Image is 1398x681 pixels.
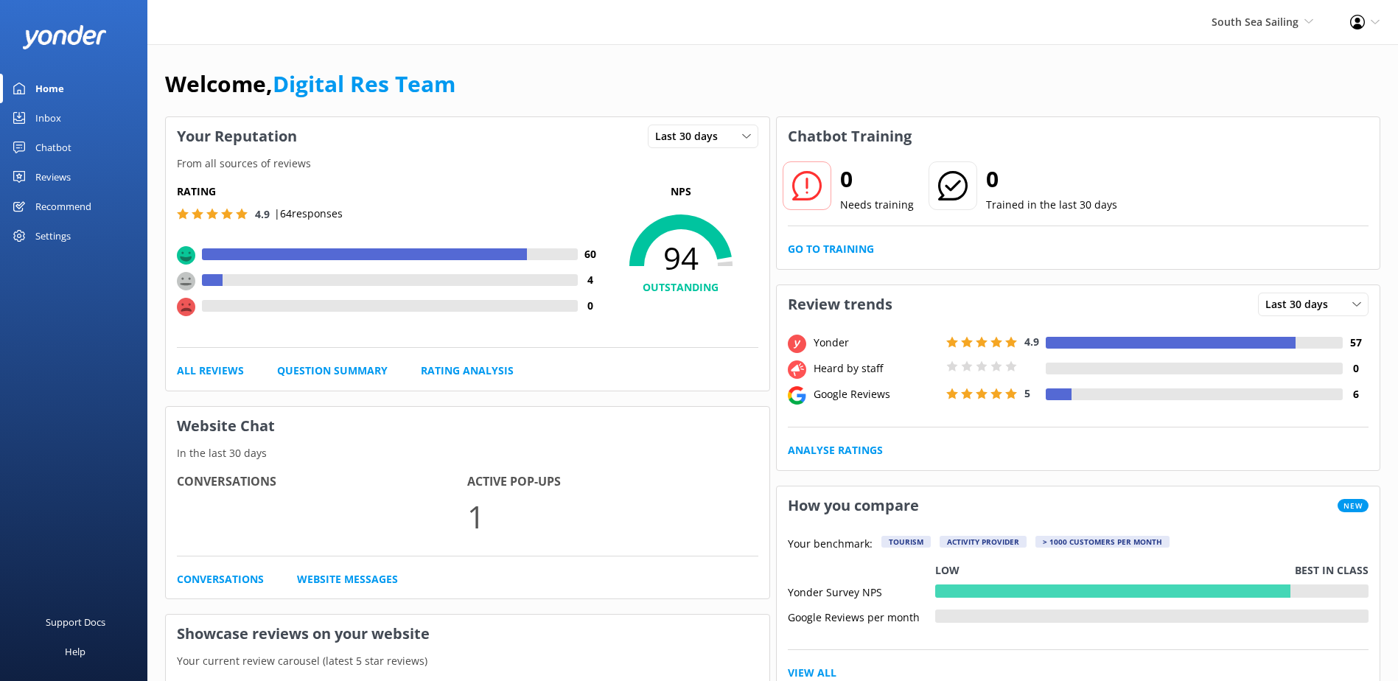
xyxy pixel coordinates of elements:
span: 5 [1024,386,1030,400]
a: Digital Res Team [273,69,455,99]
p: Your current review carousel (latest 5 star reviews) [166,653,769,669]
h4: Conversations [177,472,467,492]
span: 4.9 [255,207,270,221]
div: Reviews [35,162,71,192]
p: NPS [604,184,758,200]
div: Recommend [35,192,91,221]
div: Yonder Survey NPS [788,584,935,598]
span: South Sea Sailing [1212,15,1299,29]
a: Conversations [177,571,264,587]
h4: 4 [578,272,604,288]
p: Your benchmark: [788,536,873,553]
p: From all sources of reviews [166,156,769,172]
div: Activity Provider [940,536,1027,548]
a: Analyse Ratings [788,442,883,458]
p: Best in class [1295,562,1369,579]
div: Yonder [810,335,943,351]
div: Tourism [881,536,931,548]
p: Low [935,562,960,579]
div: Settings [35,221,71,251]
div: Inbox [35,103,61,133]
p: Trained in the last 30 days [986,197,1117,213]
span: 94 [604,240,758,276]
h4: 57 [1343,335,1369,351]
a: Rating Analysis [421,363,514,379]
h3: Your Reputation [166,117,308,156]
h3: Review trends [777,285,904,324]
span: 4.9 [1024,335,1039,349]
h4: Active Pop-ups [467,472,758,492]
span: Last 30 days [1265,296,1337,312]
div: Chatbot [35,133,71,162]
h2: 0 [986,161,1117,197]
div: Google Reviews per month [788,610,935,623]
h4: 6 [1343,386,1369,402]
a: Question Summary [277,363,388,379]
h3: Showcase reviews on your website [166,615,769,653]
a: View All [788,665,836,681]
h1: Welcome, [165,66,455,102]
div: Google Reviews [810,386,943,402]
div: > 1000 customers per month [1035,536,1170,548]
div: Support Docs [46,607,105,637]
div: Heard by staff [810,360,943,377]
h3: Website Chat [166,407,769,445]
h2: 0 [840,161,914,197]
h4: OUTSTANDING [604,279,758,296]
h3: How you compare [777,486,930,525]
a: All Reviews [177,363,244,379]
div: Help [65,637,85,666]
span: Last 30 days [655,128,727,144]
p: In the last 30 days [166,445,769,461]
h4: 60 [578,246,604,262]
h4: 0 [578,298,604,314]
h3: Chatbot Training [777,117,923,156]
div: Home [35,74,64,103]
h5: Rating [177,184,604,200]
h4: 0 [1343,360,1369,377]
p: 1 [467,492,758,541]
a: Website Messages [297,571,398,587]
span: New [1338,499,1369,512]
a: Go to Training [788,241,874,257]
p: | 64 responses [274,206,343,222]
img: yonder-white-logo.png [22,25,107,49]
p: Needs training [840,197,914,213]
